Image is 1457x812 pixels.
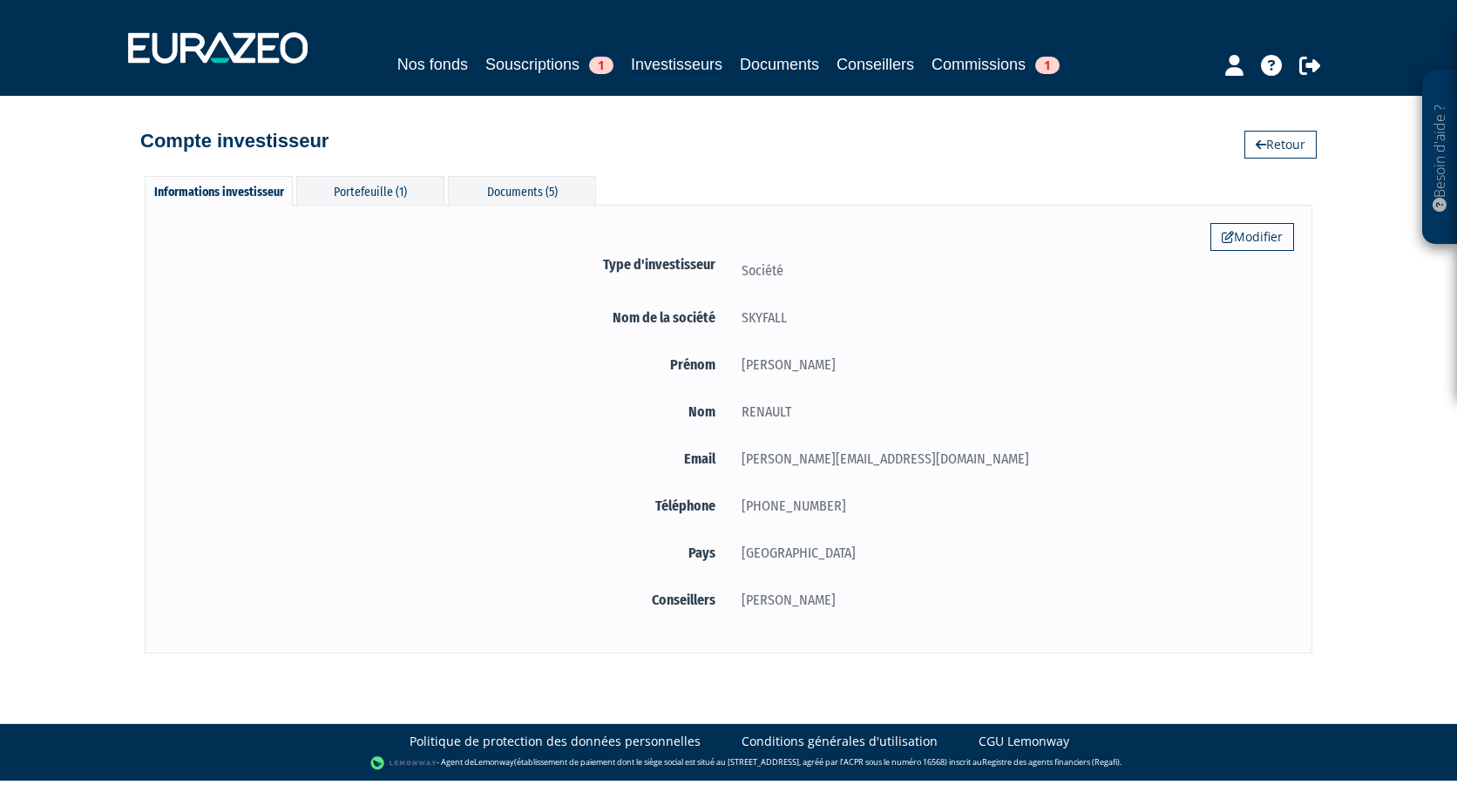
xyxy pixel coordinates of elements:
div: [GEOGRAPHIC_DATA] [728,542,1294,564]
h4: Compte investisseur [140,131,329,152]
div: [PERSON_NAME] [728,589,1294,611]
a: Lemonway [474,757,514,768]
a: Nos fonds [397,52,468,77]
label: Conseillers [163,589,728,611]
div: - Agent de (établissement de paiement dont le siège social est situé au [STREET_ADDRESS], agréé p... [17,754,1440,772]
div: Portefeuille (1) [296,176,444,205]
label: Prénom [163,354,728,376]
div: Documents (5) [448,176,596,205]
span: 1 [589,57,613,74]
img: 1732889491-logotype_eurazeo_blanc_rvb.png [128,32,308,64]
div: Société [728,260,1294,281]
div: Informations investisseur [145,176,293,206]
label: Téléphone [163,495,728,517]
div: RENAULT [728,401,1294,423]
div: [PERSON_NAME] [728,354,1294,376]
a: Documents [740,52,819,77]
a: CGU Lemonway [979,733,1069,750]
a: Retour [1244,131,1317,159]
label: Email [163,448,728,470]
label: Nom [163,401,728,423]
p: Besoin d'aide ? [1430,79,1450,236]
label: Pays [163,542,728,564]
a: Investisseurs [631,52,722,79]
label: Nom de la société [163,307,728,328]
a: Souscriptions1 [485,52,613,77]
label: Type d'investisseur [163,254,728,275]
div: [PERSON_NAME][EMAIL_ADDRESS][DOMAIN_NAME] [728,448,1294,470]
img: logo-lemonway.png [370,754,437,772]
a: Registre des agents financiers (Regafi) [982,757,1120,768]
div: [PHONE_NUMBER] [728,495,1294,517]
span: 1 [1035,57,1060,74]
a: Conseillers [837,52,914,77]
a: Conditions générales d'utilisation [742,733,938,750]
a: Politique de protection des données personnelles [410,733,701,750]
div: SKYFALL [728,307,1294,328]
a: Commissions1 [932,52,1060,77]
a: Modifier [1210,223,1294,251]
